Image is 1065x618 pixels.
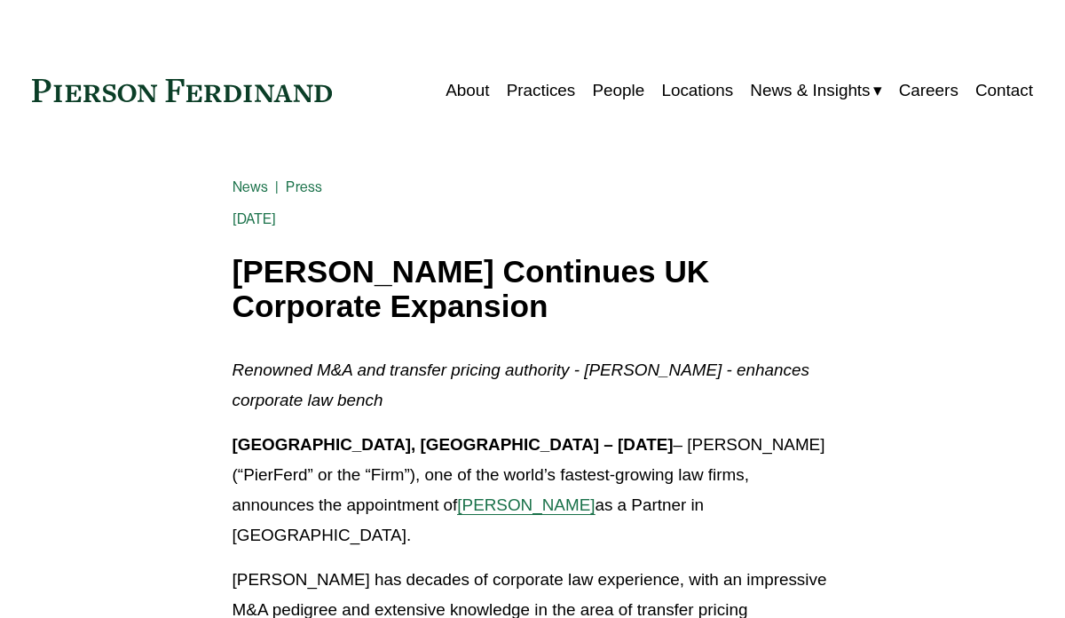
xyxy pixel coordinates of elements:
[233,360,815,409] em: Renowned M&A and transfer pricing authority - [PERSON_NAME] - enhances corporate law bench
[446,74,489,107] a: About
[233,210,277,227] span: [DATE]
[233,430,833,551] p: – [PERSON_NAME] (“PierFerd” or the “Firm”), one of the world’s fastest-growing law firms, announc...
[507,74,576,107] a: Practices
[286,178,322,195] a: Press
[750,75,870,106] span: News & Insights
[661,74,733,107] a: Locations
[592,74,644,107] a: People
[750,74,881,107] a: folder dropdown
[233,178,269,195] a: News
[899,74,958,107] a: Careers
[975,74,1033,107] a: Contact
[233,255,833,323] h1: [PERSON_NAME] Continues UK Corporate Expansion
[233,435,674,454] strong: [GEOGRAPHIC_DATA], [GEOGRAPHIC_DATA] – [DATE]
[457,495,595,514] a: [PERSON_NAME]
